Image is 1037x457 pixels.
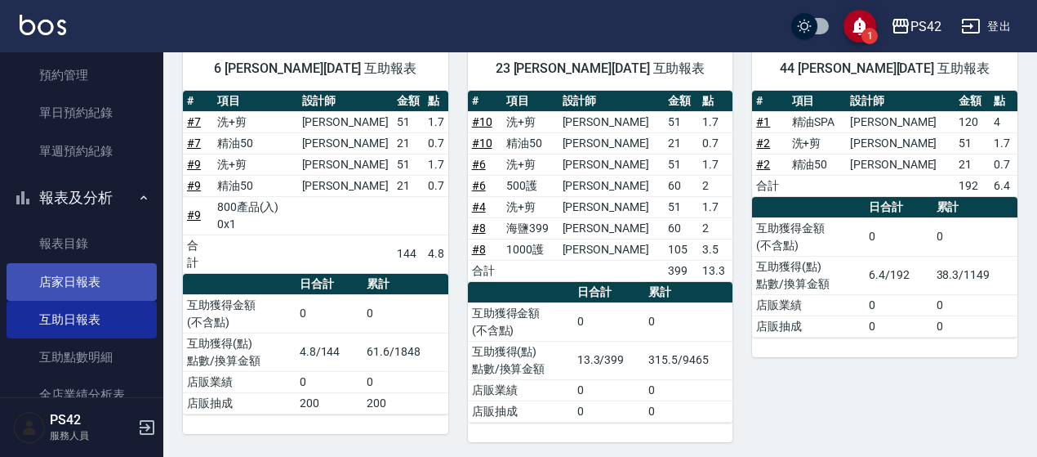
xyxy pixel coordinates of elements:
td: 21 [955,154,990,175]
td: 105 [664,239,698,260]
a: #9 [187,179,201,192]
a: #6 [472,158,486,171]
img: Person [13,411,46,444]
td: 店販抽成 [468,401,573,422]
td: 1.7 [698,154,732,175]
td: 合計 [752,175,787,196]
td: [PERSON_NAME] [298,175,393,196]
a: #10 [472,137,492,150]
th: 設計師 [298,91,393,112]
a: #4 [472,200,486,213]
td: [PERSON_NAME] [559,217,664,239]
td: 13.3 [698,260,732,281]
th: 項目 [788,91,847,112]
td: 互助獲得(點) 點數/換算金額 [183,333,296,371]
td: 店販業績 [752,294,865,316]
td: [PERSON_NAME] [298,154,393,175]
table: a dense table [183,274,448,414]
td: 4 [990,111,1017,132]
td: 51 [393,154,424,175]
td: 洗+剪 [502,154,559,175]
td: 互助獲得金額 (不含點) [468,302,573,341]
span: 6 [PERSON_NAME][DATE] 互助報表 [203,60,429,77]
button: PS42 [884,10,948,43]
a: 互助點數明細 [7,338,157,376]
td: [PERSON_NAME] [846,132,955,154]
td: 精油50 [213,132,298,154]
td: 60 [664,217,698,239]
td: 1000護 [502,239,559,260]
td: 0 [644,302,732,341]
th: 累計 [644,282,732,303]
td: [PERSON_NAME] [846,154,955,175]
td: 互助獲得(點) 點數/換算金額 [468,341,573,379]
a: #1 [756,115,770,128]
td: 21 [664,132,698,154]
td: 互助獲得金額 (不含點) [752,217,865,256]
span: 44 [PERSON_NAME][DATE] 互助報表 [772,60,998,77]
td: 0 [573,401,645,422]
th: # [752,91,787,112]
td: 2 [698,175,732,196]
p: 服務人員 [50,428,133,443]
a: #8 [472,222,486,235]
th: 日合計 [296,274,363,295]
td: 61.6/1848 [363,333,447,371]
td: 21 [393,175,424,196]
span: 1 [861,28,878,44]
td: 51 [393,111,424,132]
a: #8 [472,243,486,256]
th: 累計 [363,274,447,295]
td: 洗+剪 [502,196,559,217]
td: 0 [865,316,932,337]
td: 315.5/9465 [644,341,732,379]
td: 200 [296,392,363,414]
th: 點 [424,91,448,112]
a: #7 [187,137,201,150]
button: 報表及分析 [7,177,157,219]
th: 金額 [664,91,698,112]
td: 4.8/144 [296,333,363,371]
a: 單週預約紀錄 [7,132,157,170]
td: 0 [865,294,932,316]
td: 合計 [468,260,502,281]
td: 51 [664,196,698,217]
td: 51 [664,154,698,175]
td: [PERSON_NAME] [559,239,664,260]
table: a dense table [752,197,1017,338]
th: 日合計 [865,197,932,218]
td: 38.3/1149 [932,256,1017,294]
td: 200 [363,392,447,414]
a: 預約管理 [7,56,157,94]
th: 金額 [393,91,424,112]
td: 海鹽399 [502,217,559,239]
table: a dense table [752,91,1017,197]
td: 51 [664,111,698,132]
a: #9 [187,208,201,222]
td: 0 [363,294,447,333]
th: 設計師 [559,91,664,112]
th: 金額 [955,91,990,112]
td: 0 [644,379,732,401]
td: 合計 [183,235,213,273]
td: [PERSON_NAME] [559,196,664,217]
table: a dense table [468,282,733,423]
button: save [843,10,876,43]
td: 60 [664,175,698,196]
td: 500護 [502,175,559,196]
td: 1.7 [698,111,732,132]
th: 項目 [502,91,559,112]
td: 0 [573,302,645,341]
td: 21 [393,132,424,154]
table: a dense table [183,91,448,274]
a: #2 [756,158,770,171]
td: 精油SPA [788,111,847,132]
a: 報表目錄 [7,225,157,262]
td: 店販抽成 [752,316,865,337]
a: 互助日報表 [7,301,157,338]
td: 192 [955,175,990,196]
span: 23 [PERSON_NAME][DATE] 互助報表 [487,60,714,77]
td: 13.3/399 [573,341,645,379]
td: 0 [644,401,732,422]
td: 399 [664,260,698,281]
